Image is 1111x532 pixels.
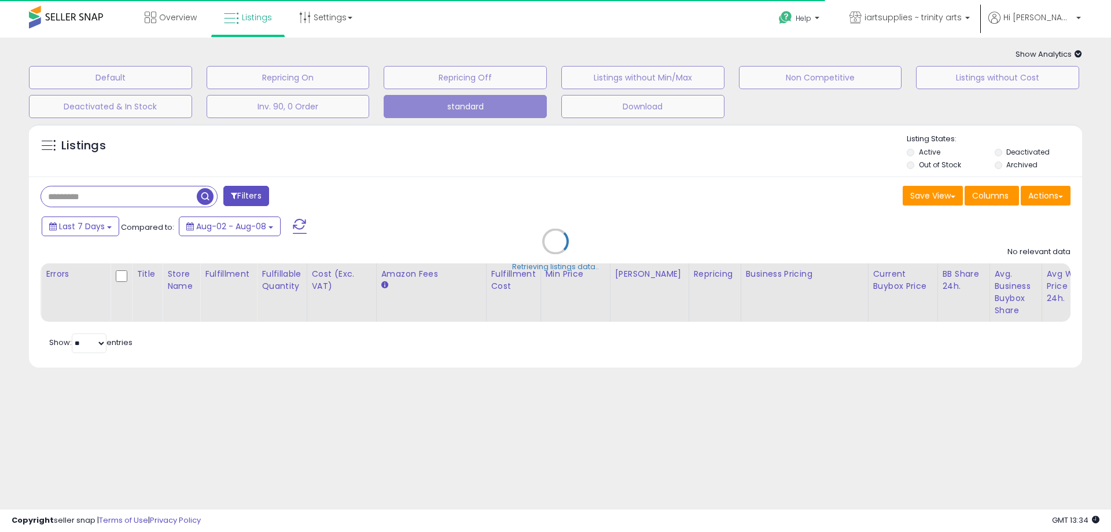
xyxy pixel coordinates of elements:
span: Hi [PERSON_NAME] [1003,12,1073,23]
span: Show Analytics [1016,49,1082,60]
button: Listings without Min/Max [561,66,724,89]
a: Hi [PERSON_NAME] [988,12,1081,38]
button: Default [29,66,192,89]
button: Listings without Cost [916,66,1079,89]
a: Privacy Policy [150,515,201,526]
a: Terms of Use [99,515,148,526]
span: 2025-08-16 13:34 GMT [1052,515,1099,526]
span: Help [796,13,811,23]
span: Listings [242,12,272,23]
button: Repricing On [207,66,370,89]
i: Get Help [778,10,793,25]
button: Deactivated & In Stock [29,95,192,118]
button: Repricing Off [384,66,547,89]
div: Retrieving listings data.. [512,262,599,272]
a: Help [770,2,831,38]
button: Download [561,95,724,118]
strong: Copyright [12,515,54,526]
div: seller snap | | [12,515,201,526]
span: Overview [159,12,197,23]
button: Non Competitive [739,66,902,89]
span: iartsupplies ~ trinity arts [864,12,962,23]
button: standard [384,95,547,118]
button: Inv. 90, 0 Order [207,95,370,118]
